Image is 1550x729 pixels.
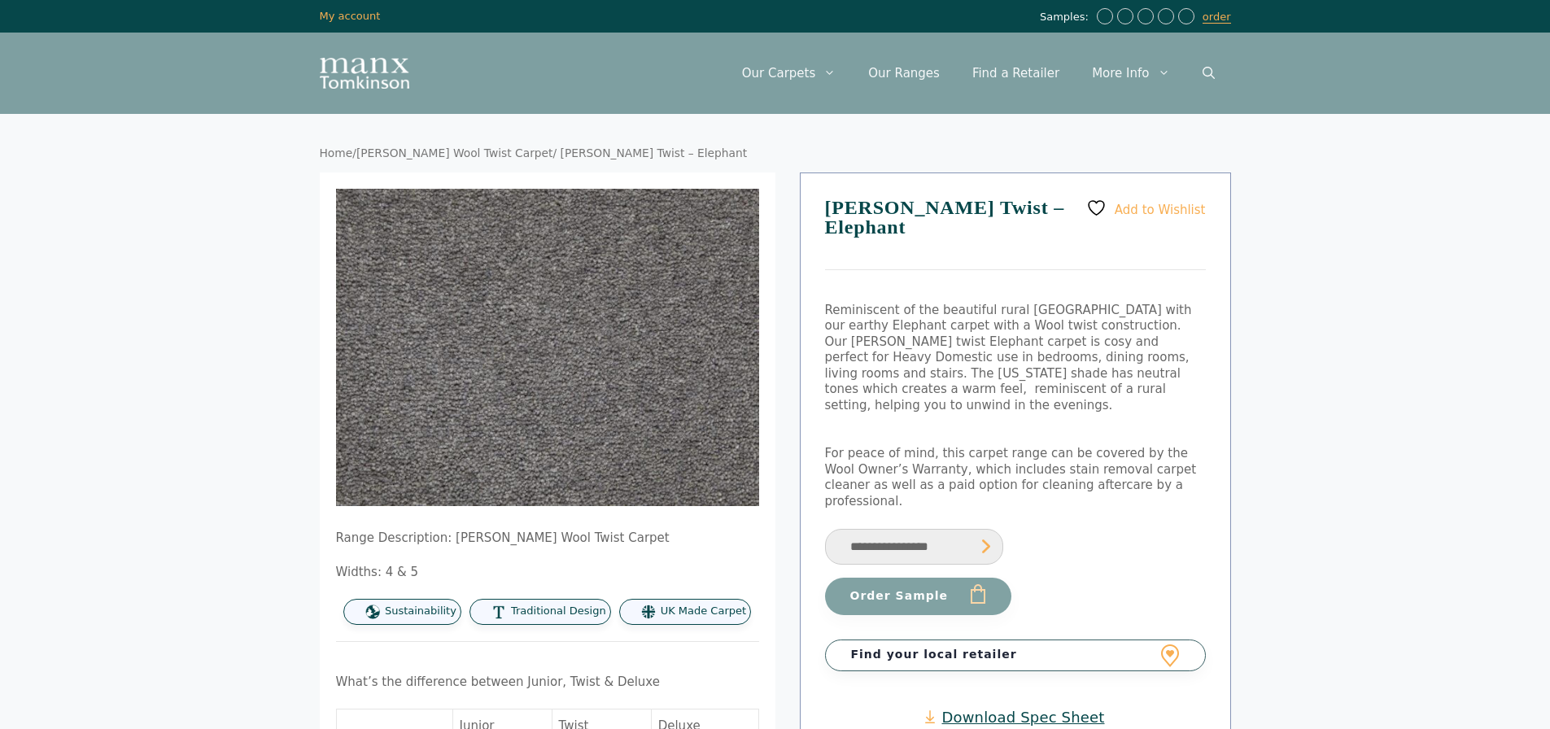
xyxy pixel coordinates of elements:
[825,446,1206,509] p: For peace of mind, this carpet range can be covered by the Wool Owner’s Warranty, which includes ...
[825,640,1206,670] a: Find your local retailer
[336,530,759,547] p: Range Description: [PERSON_NAME] Wool Twist Carpet
[726,49,853,98] a: Our Carpets
[852,49,956,98] a: Our Ranges
[511,605,606,618] span: Traditional Design
[825,303,1206,414] p: Reminiscent of the beautiful rural [GEOGRAPHIC_DATA] with our earthy Elephant carpet with a Wool ...
[661,605,746,618] span: UK Made Carpet
[336,189,759,506] img: Craven Elephant
[385,605,456,618] span: Sustainability
[1076,49,1185,98] a: More Info
[1086,198,1205,218] a: Add to Wishlist
[336,565,759,581] p: Widths: 4 & 5
[320,146,1231,161] nav: Breadcrumb
[726,49,1231,98] nav: Primary
[336,674,759,691] p: What’s the difference between Junior, Twist & Deluxe
[925,708,1104,727] a: Download Spec Sheet
[825,578,1011,615] button: Order Sample
[1203,11,1231,24] a: order
[320,146,353,159] a: Home
[825,198,1206,270] h1: [PERSON_NAME] Twist – Elephant
[1115,202,1206,216] span: Add to Wishlist
[956,49,1076,98] a: Find a Retailer
[356,146,553,159] a: [PERSON_NAME] Wool Twist Carpet
[320,10,381,22] a: My account
[1040,11,1093,24] span: Samples:
[320,58,409,89] img: Manx Tomkinson
[1186,49,1231,98] a: Open Search Bar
